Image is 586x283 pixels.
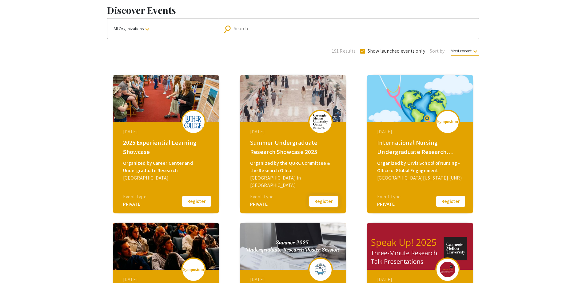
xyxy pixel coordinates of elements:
img: summer-undergraduate-research-showcase-2025_eventCoverPhoto_d7183b__thumb.jpg [240,75,346,122]
div: [GEOGRAPHIC_DATA][US_STATE] (UNR) [377,174,464,182]
div: [GEOGRAPHIC_DATA] [123,174,210,182]
mat-icon: Search [225,24,233,34]
div: PRIVATE [123,200,146,208]
button: Register [435,195,466,208]
div: International Nursing Undergraduate Research Symposium (INURS) [377,138,464,156]
div: Event Type [377,193,401,200]
img: speak-up-2025_eventLogo_8a7d19_.png [438,262,457,277]
img: demo-event-2025_eventCoverPhoto_e268cd__thumb.jpg [113,223,219,270]
div: Event Type [123,193,146,200]
img: summer-2025-undergraduate-research-poster-session_eventCoverPhoto_77f9a4__thumb.jpg [240,223,346,270]
span: 191 Results [332,47,356,55]
div: [GEOGRAPHIC_DATA] in [GEOGRAPHIC_DATA] [250,174,337,189]
button: All Organizations [107,18,219,39]
img: logo_v2.png [183,268,204,272]
img: logo_v2.png [437,120,458,124]
div: Event Type [250,193,273,200]
span: Sort by: [430,47,446,55]
mat-icon: keyboard_arrow_down [472,48,479,55]
img: summer-undergraduate-research-showcase-2025_eventLogo_367938_.png [311,114,330,129]
button: Register [181,195,212,208]
div: [DATE] [377,128,464,135]
span: Most recent [451,48,479,56]
img: 2025-experiential-learning-showcase_eventCoverPhoto_3051d9__thumb.jpg [113,75,219,122]
div: 2025 Experiential Learning Showcase [123,138,210,156]
div: [DATE] [250,128,337,135]
div: PRIVATE [377,200,401,208]
div: [DATE] [123,128,210,135]
iframe: Chat [5,255,26,278]
div: Organized by Orvis School of Nursing - Office of Global Engagement [377,160,464,174]
span: All Organizations [114,26,151,31]
h1: Discover Events [107,5,479,16]
div: Organized by Career Center and Undergraduate Research [123,160,210,174]
img: global-connections-in-nursing-philippines-neva_eventCoverPhoto_3453dd__thumb.png [367,75,473,122]
span: Show launched events only [368,47,425,55]
img: summer-2025-undergraduate-research-poster-session_eventLogo_a048e7_.png [311,262,330,277]
button: Register [308,195,339,208]
div: PRIVATE [250,200,273,208]
div: Organized by the QURC Committee & the Research Office [250,160,337,174]
mat-icon: keyboard_arrow_down [144,26,151,33]
img: speak-up-2025_eventCoverPhoto_f5af8f__thumb.png [367,223,473,270]
button: Most recent [446,45,484,56]
div: Summer Undergraduate Research Showcase 2025 [250,138,337,156]
img: 2025-experiential-learning-showcase_eventLogo_377aea_.png [184,115,203,128]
